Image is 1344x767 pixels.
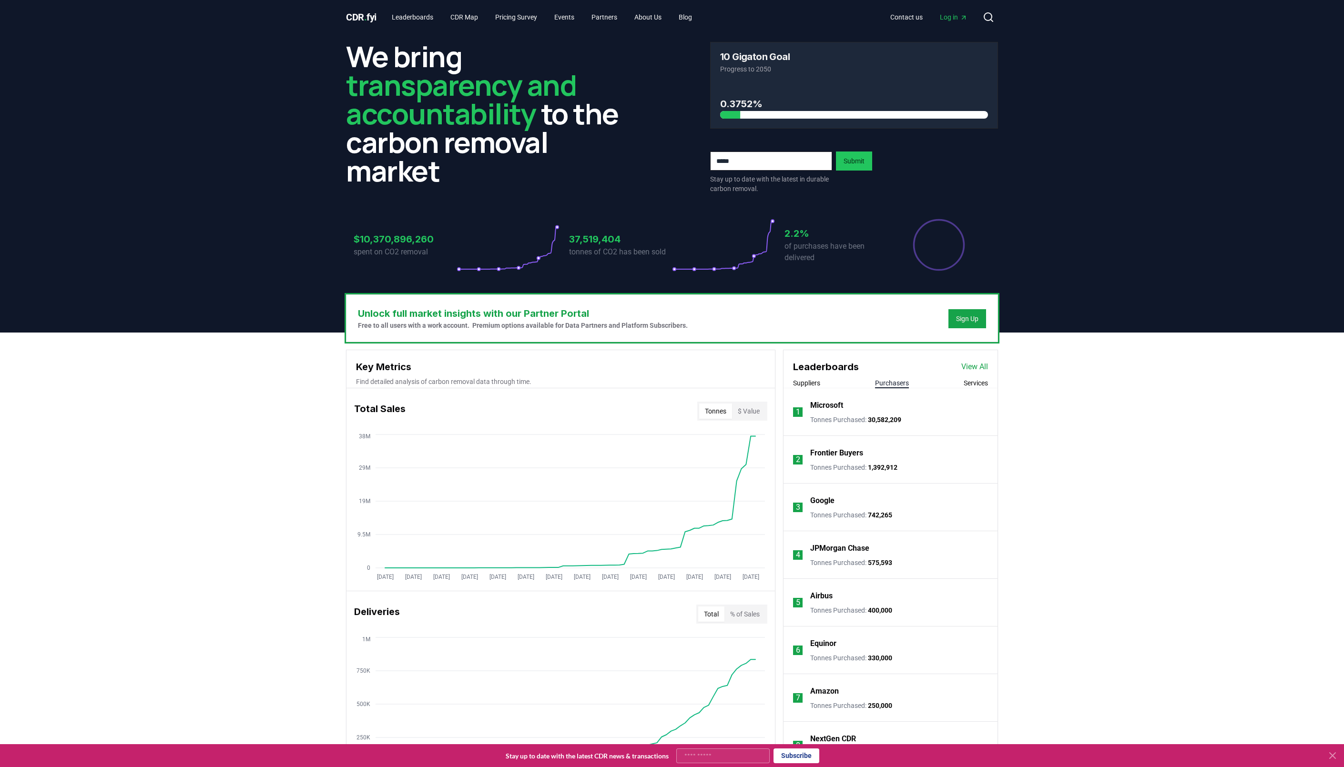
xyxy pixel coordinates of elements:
h3: 10 Gigaton Goal [720,52,790,61]
a: Blog [671,9,700,26]
a: Contact us [883,9,930,26]
h3: 37,519,404 [569,232,672,246]
p: 8 [796,740,800,751]
a: CDR.fyi [346,10,377,24]
a: Log in [932,9,975,26]
h3: Unlock full market insights with our Partner Portal [358,306,688,321]
a: Leaderboards [384,9,441,26]
a: Frontier Buyers [810,447,863,459]
h3: 0.3752% [720,97,988,111]
button: % of Sales [724,606,765,622]
p: Tonnes Purchased : [810,463,897,472]
h3: Key Metrics [356,360,765,374]
button: Sign Up [948,309,986,328]
nav: Main [883,9,975,26]
p: 1 [796,406,800,418]
span: 330,000 [868,654,892,662]
tspan: [DATE] [714,574,731,580]
a: Google [810,495,835,506]
p: tonnes of CO2 has been sold [569,246,672,258]
p: Airbus [810,590,833,602]
p: 2 [796,454,800,465]
span: CDR fyi [346,11,377,23]
tspan: 9.5M [357,531,370,538]
a: Sign Up [956,314,978,323]
a: NextGen CDR [810,733,856,745]
span: 1,392,912 [868,464,897,471]
p: Free to all users with a work account. Premium options available for Data Partners and Platform S... [358,321,688,330]
button: Purchasers [875,378,909,388]
nav: Main [384,9,700,26]
span: transparency and accountability [346,65,576,133]
tspan: [DATE] [686,574,703,580]
h3: Leaderboards [793,360,859,374]
p: Tonnes Purchased : [810,510,892,520]
p: of purchases have been delivered [784,241,887,263]
tspan: [DATE] [405,574,422,580]
h3: 2.2% [784,226,887,241]
tspan: [DATE] [743,574,759,580]
tspan: [DATE] [433,574,450,580]
tspan: [DATE] [518,574,534,580]
a: Pricing Survey [488,9,545,26]
p: Find detailed analysis of carbon removal data through time. [356,377,765,386]
a: CDR Map [443,9,486,26]
tspan: 29M [359,464,370,471]
p: Tonnes Purchased : [810,606,892,615]
a: JPMorgan Chase [810,543,869,554]
p: Tonnes Purchased : [810,701,892,710]
h3: Deliveries [354,605,400,624]
p: Tonnes Purchased : [810,653,892,663]
p: 7 [796,692,800,704]
a: Microsoft [810,400,843,411]
tspan: [DATE] [546,574,562,580]
a: Partners [584,9,625,26]
tspan: 250K [356,734,370,741]
tspan: [DATE] [602,574,619,580]
p: 4 [796,549,800,561]
p: spent on CO2 removal [354,246,457,258]
tspan: 750K [356,667,370,674]
button: Submit [836,151,872,171]
tspan: 1M [362,636,370,643]
tspan: 0 [367,565,370,571]
button: Total [698,606,724,622]
p: 6 [796,645,800,656]
tspan: 500K [356,701,370,707]
span: Log in [940,12,967,22]
p: Progress to 2050 [720,64,988,74]
a: View All [961,361,988,373]
tspan: [DATE] [461,574,478,580]
a: Equinor [810,638,836,649]
p: Tonnes Purchased : [810,415,901,424]
span: . [364,11,367,23]
div: Percentage of sales delivered [912,218,966,272]
h3: $10,370,896,260 [354,232,457,246]
h2: We bring to the carbon removal market [346,42,634,185]
a: Amazon [810,686,839,697]
span: 30,582,209 [868,416,901,424]
tspan: [DATE] [630,574,647,580]
p: 3 [796,502,800,513]
span: 250,000 [868,702,892,709]
tspan: 38M [359,433,370,440]
a: About Us [627,9,669,26]
button: Services [964,378,988,388]
button: $ Value [732,404,765,419]
p: Tonnes Purchased : [810,558,892,567]
a: Events [547,9,582,26]
span: 742,265 [868,511,892,519]
span: 400,000 [868,606,892,614]
span: 575,593 [868,559,892,566]
button: Tonnes [699,404,732,419]
tspan: [DATE] [574,574,591,580]
button: Suppliers [793,378,820,388]
tspan: 19M [359,498,370,505]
